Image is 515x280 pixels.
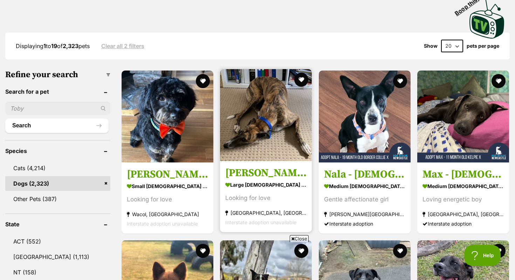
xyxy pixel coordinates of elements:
[63,42,78,49] strong: 2,323
[393,74,407,88] button: favourite
[5,161,110,175] a: Cats (4,214)
[127,168,208,181] h3: [PERSON_NAME]
[225,208,307,218] strong: [GEOGRAPHIC_DATA], [GEOGRAPHIC_DATA]
[5,102,110,115] input: Toby
[423,181,504,191] strong: medium [DEMOGRAPHIC_DATA] Dog
[5,249,110,264] a: [GEOGRAPHIC_DATA] (1,113)
[127,209,208,219] strong: Wacol, [GEOGRAPHIC_DATA]
[127,195,208,204] div: Looking for love
[122,71,213,162] img: Ollie - Shih Tzu x Poodle Miniature Dog
[5,234,110,249] a: ACT (552)
[492,244,506,258] button: favourite
[5,176,110,191] a: Dogs (2,323)
[5,148,110,154] header: Species
[324,181,405,191] strong: medium [DEMOGRAPHIC_DATA] Dog
[290,235,309,242] span: Close
[196,74,210,88] button: favourite
[5,119,109,133] button: Search
[324,219,405,228] div: Interstate adoption
[225,180,307,190] strong: large [DEMOGRAPHIC_DATA] Dog
[423,195,504,204] div: Loving energetic boy
[492,74,506,88] button: favourite
[225,219,296,225] span: Interstate adoption unavailable
[417,71,509,162] img: Max - 11 Month Old Kelpie X - Australian Kelpie Dog
[16,42,90,49] span: Displaying to of pets
[5,88,110,95] header: Search for a pet
[220,69,312,161] img: Nash - Greyhound Dog
[51,42,57,49] strong: 19
[324,195,405,204] div: Gentle affectionate girl
[43,42,46,49] strong: 1
[225,166,307,180] h3: [PERSON_NAME]
[324,209,405,219] strong: [PERSON_NAME][GEOGRAPHIC_DATA], [GEOGRAPHIC_DATA]
[295,73,309,87] button: favourite
[424,43,438,49] span: Show
[101,43,144,49] a: Clear all 2 filters
[122,162,213,234] a: [PERSON_NAME] small [DEMOGRAPHIC_DATA] Dog Looking for love Wacol, [GEOGRAPHIC_DATA] Interstate a...
[319,162,411,234] a: Nala - [DEMOGRAPHIC_DATA] Border Collie X medium [DEMOGRAPHIC_DATA] Dog Gentle affectionate girl ...
[393,244,407,258] button: favourite
[220,161,312,232] a: [PERSON_NAME] large [DEMOGRAPHIC_DATA] Dog Looking for love [GEOGRAPHIC_DATA], [GEOGRAPHIC_DATA] ...
[423,168,504,181] h3: Max - [DEMOGRAPHIC_DATA] Kelpie X
[423,209,504,219] strong: [GEOGRAPHIC_DATA], [GEOGRAPHIC_DATA]
[225,193,307,203] div: Looking for love
[5,70,110,80] h3: Refine your search
[417,162,509,234] a: Max - [DEMOGRAPHIC_DATA] Kelpie X medium [DEMOGRAPHIC_DATA] Dog Loving energetic boy [GEOGRAPHIC_...
[130,245,385,276] iframe: Advertisement
[127,181,208,191] strong: small [DEMOGRAPHIC_DATA] Dog
[319,71,411,162] img: Nala - 19 Month Old Border Collie X - Border Collie Dog
[324,168,405,181] h3: Nala - [DEMOGRAPHIC_DATA] Border Collie X
[5,192,110,206] a: Other Pets (387)
[467,43,499,49] label: pets per page
[464,245,501,266] iframe: Help Scout Beacon - Open
[127,221,198,227] span: Interstate adoption unavailable
[423,219,504,228] div: Interstate adoption
[5,221,110,227] header: State
[5,265,110,280] a: NT (158)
